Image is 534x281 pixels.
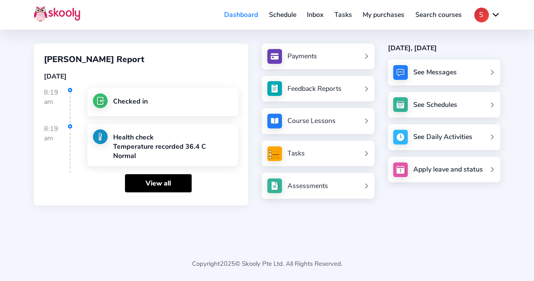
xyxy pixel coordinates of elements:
img: schedule.jpg [393,97,408,112]
img: payments.jpg [267,49,282,64]
div: See Messages [413,68,456,77]
img: apply_leave.jpg [393,162,408,177]
img: messages.jpg [393,65,408,80]
div: 8:19 [44,88,70,123]
a: Schedule [263,8,302,22]
a: View all [125,174,192,192]
a: Course Lessons [267,114,369,128]
div: Assessments [287,181,328,191]
div: Temperature recorded 36.4 C [113,142,206,151]
div: See Schedules [413,100,457,109]
img: temperature.jpg [93,129,108,144]
div: Health check [113,133,206,142]
div: Tasks [287,149,305,158]
div: [DATE] [44,72,238,81]
div: Feedback Reports [287,84,342,93]
img: see_atten.jpg [267,81,282,96]
a: Feedback Reports [267,81,369,96]
a: Search courses [410,8,467,22]
div: Payments [287,52,317,61]
a: Payments [267,49,369,64]
img: checkin.jpg [93,93,108,108]
a: Assessments [267,178,369,193]
img: tasksForMpWeb.png [267,146,282,161]
button: Schevron down outline [474,8,500,22]
a: Tasks [267,146,369,161]
img: assessments.jpg [267,178,282,193]
span: 2025 [220,259,235,268]
a: See Daily Activities [388,124,500,150]
img: activity.jpg [393,130,408,145]
span: [PERSON_NAME] Report [44,54,144,65]
a: See Schedules [388,92,500,118]
a: Inbox [301,8,329,22]
a: Apply leave and status [388,157,500,183]
a: Tasks [329,8,358,22]
div: 8:19 [44,124,70,173]
img: courses.jpg [267,114,282,128]
div: [DATE], [DATE] [388,44,500,53]
div: am [44,134,70,143]
img: Skooly [34,5,80,22]
div: See Daily Activities [413,132,472,142]
div: Course Lessons [287,116,336,125]
a: My purchases [357,8,410,22]
div: Apply leave and status [413,165,482,174]
div: Checked in [113,97,147,106]
div: Normal [113,151,206,161]
a: Dashboard [219,8,263,22]
div: am [44,97,70,106]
